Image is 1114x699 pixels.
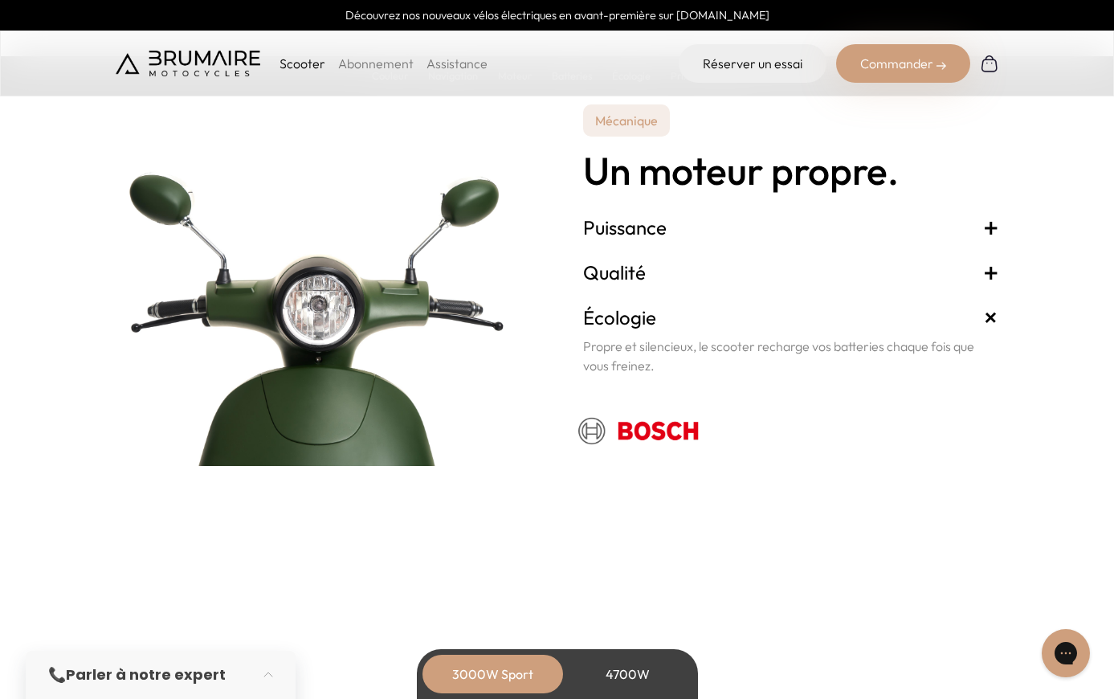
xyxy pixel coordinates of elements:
[583,215,999,240] h3: Puissance
[936,61,946,71] img: right-arrow-2.png
[980,54,999,73] img: Panier
[429,655,557,693] div: 3000W Sport
[983,215,999,240] span: +
[116,104,532,466] img: front-scooter.jpeg
[338,55,414,72] a: Abonnement
[1034,623,1098,683] iframe: Gorgias live chat messenger
[426,55,488,72] a: Assistance
[836,44,970,83] div: Commander
[583,337,999,375] p: Propre et silencieux, le scooter recharge vos batteries chaque fois que vous freinez.
[564,655,692,693] div: 4700W
[976,303,1006,333] span: +
[583,149,999,192] h2: Un moteur propre.
[280,54,325,73] p: Scooter
[583,104,670,137] p: Mécanique
[116,51,260,76] img: Brumaire Motocycles
[583,305,999,330] h3: Écologie
[564,398,716,462] img: Logo Bosch
[679,44,826,83] a: Réserver un essai
[983,260,999,285] span: +
[583,260,999,285] h3: Qualité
